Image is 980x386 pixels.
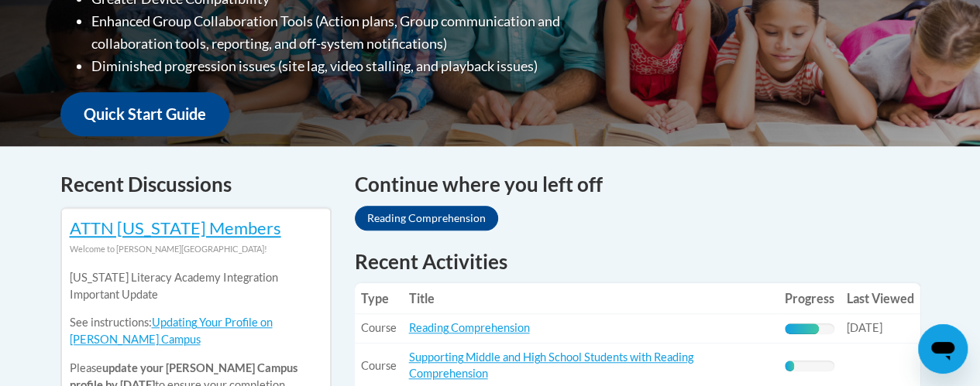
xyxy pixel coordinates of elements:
a: Reading Comprehension [409,321,530,334]
th: Title [403,283,779,314]
a: Updating Your Profile on [PERSON_NAME] Campus [70,316,273,346]
li: Diminished progression issues (site lag, video stalling, and playback issues) [91,55,622,77]
iframe: Button to launch messaging window [918,324,968,374]
th: Last Viewed [841,283,920,314]
div: Progress, % [785,323,820,334]
a: Supporting Middle and High School Students with Reading Comprehension [409,350,693,380]
a: ATTN [US_STATE] Members [70,217,281,238]
div: Progress, % [785,360,795,371]
div: Welcome to [PERSON_NAME][GEOGRAPHIC_DATA]! [70,241,322,258]
p: [US_STATE] Literacy Academy Integration Important Update [70,269,322,303]
p: See instructions: [70,314,322,348]
th: Progress [779,283,841,314]
span: [DATE] [847,321,882,334]
h4: Continue where you left off [355,169,920,200]
h1: Recent Activities [355,248,920,275]
span: Course [361,359,397,372]
span: Course [361,321,397,334]
a: Reading Comprehension [355,206,498,231]
h4: Recent Discussions [60,169,332,200]
li: Enhanced Group Collaboration Tools (Action plans, Group communication and collaboration tools, re... [91,10,622,55]
a: Quick Start Guide [60,92,229,136]
th: Type [355,283,403,314]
